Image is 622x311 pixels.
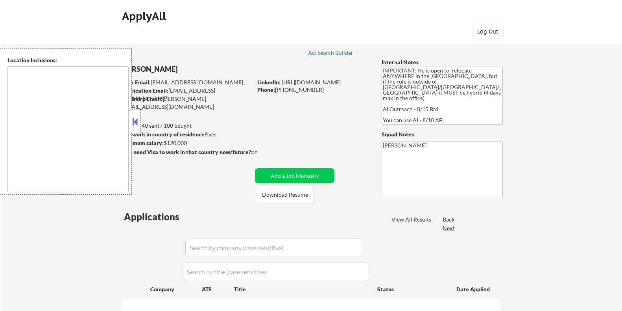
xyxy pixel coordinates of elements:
div: ATS [202,285,234,293]
div: Company [150,285,202,293]
div: Applications [124,212,202,222]
input: Search by title (case sensitive) [183,262,369,281]
div: Date Applied [456,285,491,293]
button: Add a Job Manually [255,168,334,183]
div: [EMAIL_ADDRESS][DOMAIN_NAME] [122,78,252,86]
strong: Phone: [257,86,275,93]
div: $120,000 [121,139,252,147]
div: Title [234,285,370,293]
div: Squad Notes [382,130,503,138]
a: [URL][DOMAIN_NAME] [282,79,341,86]
button: Download Resume [256,186,314,203]
strong: Minimum salary: [121,140,164,146]
div: View All Results [391,216,434,223]
div: [PHONE_NUMBER] [257,86,369,94]
div: [PERSON_NAME][EMAIL_ADDRESS][DOMAIN_NAME] [122,95,252,110]
div: [EMAIL_ADDRESS][DOMAIN_NAME] [122,87,252,102]
strong: Will need Visa to work in that country now/future?: [122,149,253,155]
div: ApplyAll [122,9,168,23]
div: Next [443,224,455,232]
div: Job Search Builder [308,50,354,56]
input: Search by company (case sensitive) [185,238,362,257]
strong: LinkedIn: [257,79,281,86]
div: no [251,148,274,156]
strong: Application Email: [122,87,168,94]
div: Location Inclusions: [7,56,129,64]
div: yes [121,130,250,138]
strong: Mailslurp Email: [122,95,162,102]
div: Back [443,216,455,223]
div: Status [377,282,445,296]
div: [PERSON_NAME] [122,64,283,74]
strong: Can work in country of residence?: [121,131,209,138]
button: Log Out [472,24,504,39]
div: 40 sent / 100 bought [121,122,252,130]
div: Internal Notes [382,58,503,66]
